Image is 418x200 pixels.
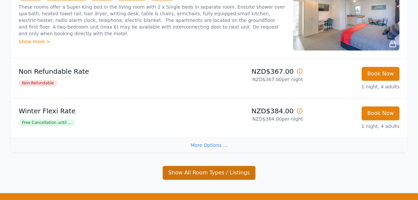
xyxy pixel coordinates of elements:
p: Non Refundable Rate [19,67,207,76]
button: Book Now [361,106,399,120]
p: 1 night, 4 adults [308,83,399,90]
p: NZD$367.00 [212,67,303,76]
p: NZD$384.00 per night [212,116,303,122]
div: Show more > [19,38,285,45]
p: These rooms offer a Super King bed in the living room with 2 x Single beds in separate room. Ensu... [19,4,285,37]
span: Non Refundable [19,80,57,86]
p: NZD$384.00 [212,106,303,116]
button: Show All Room Types / Listings [163,166,256,180]
p: 1 night, 4 adults [308,123,399,130]
div: More Options ... [11,138,407,152]
button: Book Now [361,67,399,81]
p: Winter Flexi Rate [19,106,207,116]
span: Free Cancellation until ... [19,119,75,126]
p: NZD$367.00 per night [212,76,303,83]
